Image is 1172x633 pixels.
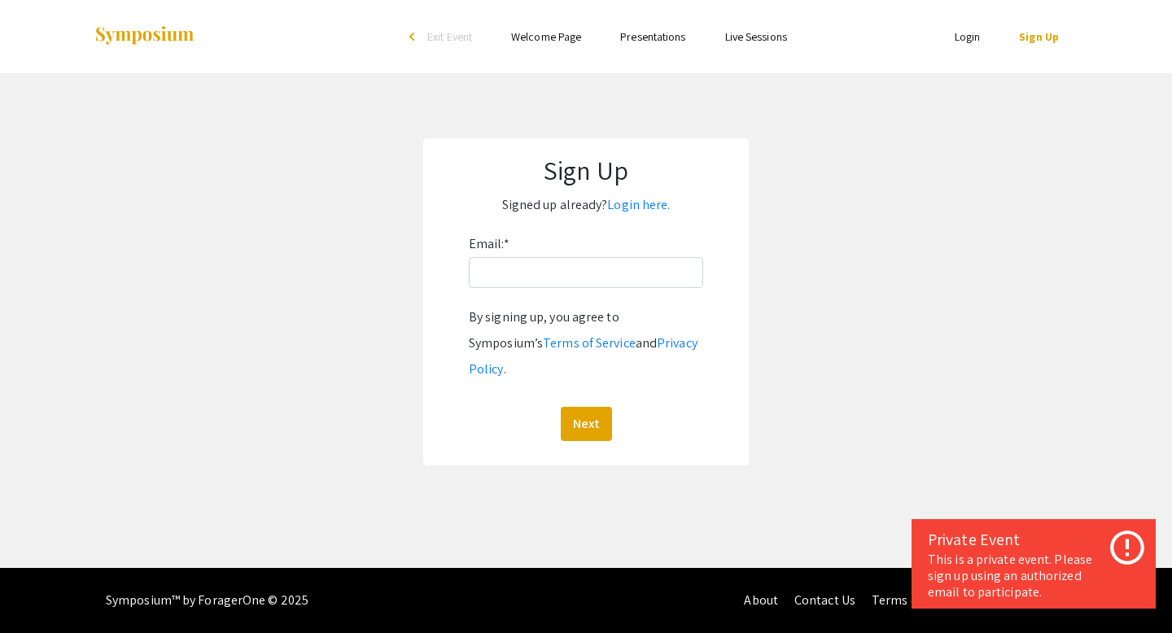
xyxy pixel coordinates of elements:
div: Private Event [928,527,1139,552]
button: Next [561,407,612,441]
div: Symposium™ by ForagerOne © 2025 [106,568,308,633]
a: Contact Us [794,592,855,609]
a: Presentations [620,29,685,44]
span: Exit Event [427,29,472,44]
a: Login here. [607,196,670,213]
a: Sign Up [1019,29,1059,44]
p: Signed up already? [439,192,732,218]
label: Email: [469,231,509,257]
a: Live Sessions [725,29,787,44]
a: Welcome Page [511,29,581,44]
a: Login [955,29,981,44]
img: Symposium by ForagerOne [94,25,195,47]
div: By signing up, you agree to Symposium’s and . [469,304,703,382]
a: Privacy Policy [469,334,698,378]
a: About [744,592,778,609]
a: Terms of Service [543,334,636,351]
div: arrow_back_ios [409,32,419,41]
div: This is a private event. Please sign up using an authorized email to participate. [928,552,1139,600]
h1: Sign Up [439,155,732,186]
a: Terms of Service [872,592,964,609]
